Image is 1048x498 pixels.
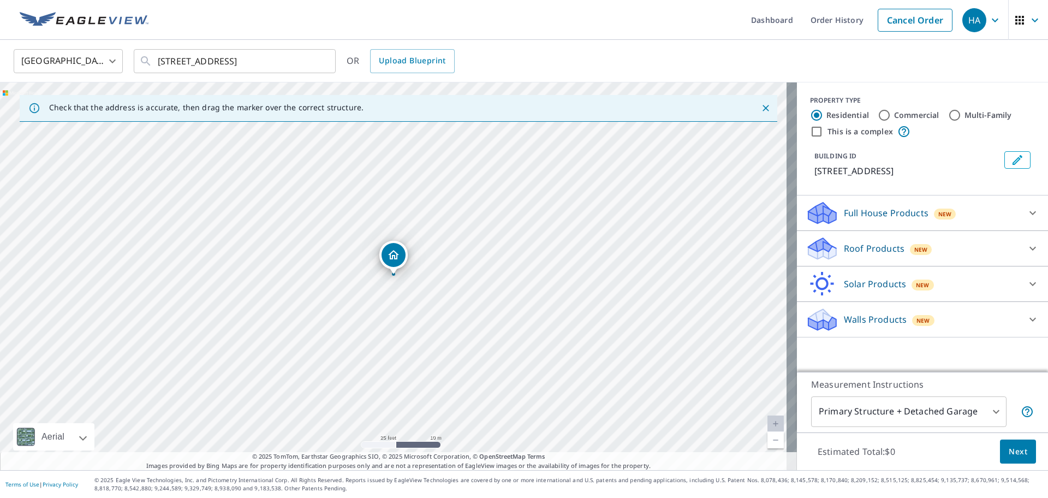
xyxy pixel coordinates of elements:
[806,271,1039,297] div: Solar ProductsNew
[844,313,907,326] p: Walls Products
[806,200,1039,226] div: Full House ProductsNew
[94,476,1043,493] p: © 2025 Eagle View Technologies, Inc. and Pictometry International Corp. All Rights Reserved. Repo...
[811,378,1034,391] p: Measurement Instructions
[1000,440,1036,464] button: Next
[13,423,94,450] div: Aerial
[527,452,545,460] a: Terms
[49,103,364,112] p: Check that the address is accurate, then drag the marker over the correct structure.
[844,206,928,220] p: Full House Products
[938,210,952,218] span: New
[916,281,930,289] span: New
[962,8,986,32] div: HA
[479,452,525,460] a: OpenStreetMap
[844,277,906,290] p: Solar Products
[5,481,78,488] p: |
[370,49,454,73] a: Upload Blueprint
[964,110,1012,121] label: Multi-Family
[347,49,455,73] div: OR
[806,306,1039,333] div: Walls ProductsNew
[844,242,904,255] p: Roof Products
[379,54,445,68] span: Upload Blueprint
[1021,405,1034,418] span: Your report will include the primary structure and a detached garage if one exists.
[759,101,773,115] button: Close
[806,235,1039,262] div: Roof ProductsNew
[1009,445,1027,459] span: Next
[38,423,68,450] div: Aerial
[826,110,869,121] label: Residential
[827,126,893,137] label: This is a complex
[158,46,313,76] input: Search by address or latitude-longitude
[20,12,148,28] img: EV Logo
[379,241,408,275] div: Dropped pin, building 1, Residential property, 1816 Rice Planters Rd Charlotte, NC 28273
[914,245,928,254] span: New
[767,416,784,432] a: Current Level 20, Zoom In Disabled
[814,151,856,161] p: BUILDING ID
[814,164,1000,177] p: [STREET_ADDRESS]
[5,481,39,488] a: Terms of Use
[809,440,904,464] p: Estimated Total: $0
[811,396,1007,427] div: Primary Structure + Detached Garage
[767,432,784,448] a: Current Level 20, Zoom Out
[252,452,545,461] span: © 2025 TomTom, Earthstar Geographics SIO, © 2025 Microsoft Corporation, ©
[810,96,1035,105] div: PROPERTY TYPE
[894,110,939,121] label: Commercial
[43,481,78,488] a: Privacy Policy
[14,46,123,76] div: [GEOGRAPHIC_DATA]
[916,316,930,325] span: New
[1004,151,1031,169] button: Edit building 1
[878,9,952,32] a: Cancel Order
